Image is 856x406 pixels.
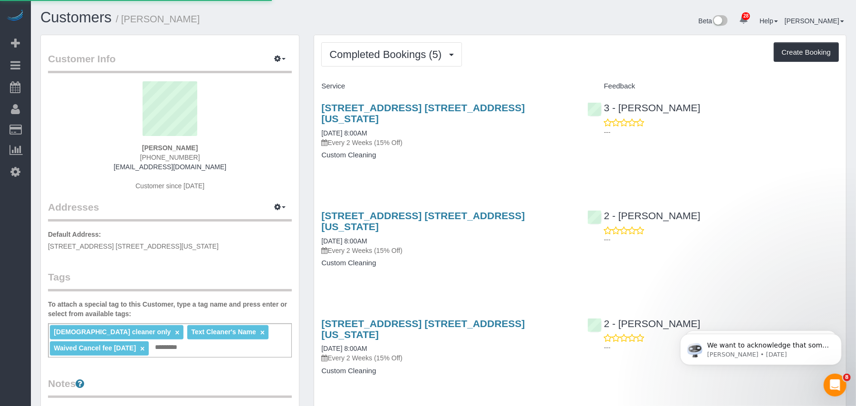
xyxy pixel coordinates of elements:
legend: Notes [48,377,292,398]
a: Help [760,17,778,25]
h4: Feedback [587,82,839,90]
span: [DEMOGRAPHIC_DATA] cleaner only [54,328,171,336]
a: [DATE] 8:00AM [321,129,367,137]
span: [PHONE_NUMBER] [140,154,200,161]
span: 28 [742,12,750,20]
p: --- [604,235,839,244]
iframe: Intercom live chat [824,374,846,396]
span: 8 [843,374,851,381]
p: --- [604,343,839,352]
button: Completed Bookings (5) [321,42,462,67]
img: Automaid Logo [6,10,25,23]
a: 3 - [PERSON_NAME] [587,102,701,113]
a: [STREET_ADDRESS] [STREET_ADDRESS][US_STATE] [321,210,525,232]
span: Text Cleaner's Name [191,328,256,336]
a: 2 - [PERSON_NAME] [587,318,701,329]
small: / [PERSON_NAME] [116,14,200,24]
legend: Tags [48,270,292,291]
a: [PERSON_NAME] [785,17,844,25]
label: Default Address: [48,230,101,239]
a: Customers [40,9,112,26]
p: Message from Ellie, sent 2d ago [41,37,164,45]
p: --- [604,127,839,137]
h4: Custom Cleaning [321,259,573,267]
a: [EMAIL_ADDRESS][DOMAIN_NAME] [114,163,226,171]
span: Waived Cancel fee [DATE] [54,344,136,352]
strong: [PERSON_NAME] [142,144,198,152]
h4: Service [321,82,573,90]
a: 28 [734,10,753,30]
a: 2 - [PERSON_NAME] [587,210,701,221]
a: [STREET_ADDRESS] [STREET_ADDRESS][US_STATE] [321,318,525,340]
a: Beta [699,17,728,25]
span: Customer since [DATE] [135,182,204,190]
p: Every 2 Weeks (15% Off) [321,138,573,147]
img: New interface [712,15,728,28]
a: × [260,329,265,337]
span: Completed Bookings (5) [329,48,446,60]
span: [STREET_ADDRESS] [STREET_ADDRESS][US_STATE] [48,242,219,250]
h4: Custom Cleaning [321,151,573,159]
legend: Customer Info [48,52,292,73]
a: × [140,345,144,353]
label: To attach a special tag to this Customer, type a tag name and press enter or select from availabl... [48,300,292,319]
a: [STREET_ADDRESS] [STREET_ADDRESS][US_STATE] [321,102,525,124]
p: Every 2 Weeks (15% Off) [321,353,573,363]
span: We want to acknowledge that some users may be experiencing lag or slower performance in our softw... [41,28,164,158]
h4: Custom Cleaning [321,367,573,375]
a: × [175,329,179,337]
iframe: Intercom notifications message [666,314,856,380]
p: Every 2 Weeks (15% Off) [321,246,573,255]
a: [DATE] 8:00AM [321,237,367,245]
button: Create Booking [774,42,839,62]
a: [DATE] 8:00AM [321,345,367,352]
